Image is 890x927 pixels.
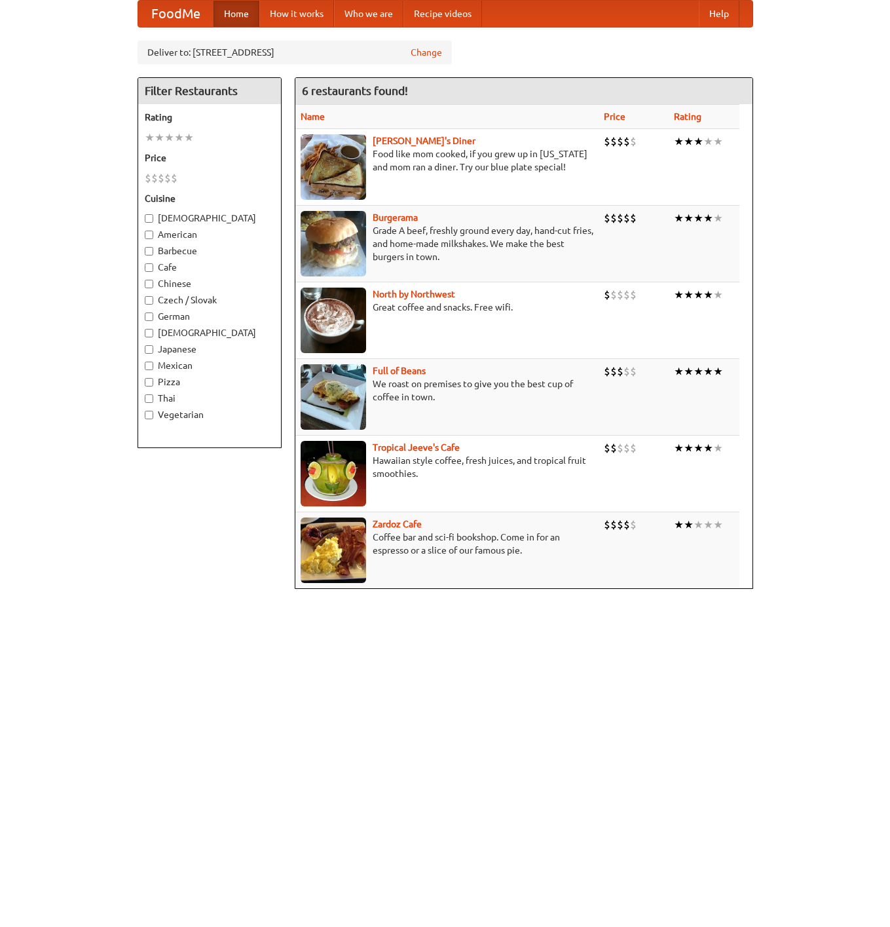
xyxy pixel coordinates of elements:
[694,134,703,149] li: ★
[617,441,623,455] li: $
[145,296,153,305] input: Czech / Slovak
[630,441,637,455] li: $
[145,293,274,307] label: Czech / Slovak
[617,134,623,149] li: $
[713,441,723,455] li: ★
[623,134,630,149] li: $
[184,130,194,145] li: ★
[610,518,617,532] li: $
[684,518,694,532] li: ★
[411,46,442,59] a: Change
[145,212,274,225] label: [DEMOGRAPHIC_DATA]
[703,518,713,532] li: ★
[301,211,366,276] img: burgerama.jpg
[630,364,637,379] li: $
[674,288,684,302] li: ★
[145,375,274,388] label: Pizza
[604,111,625,122] a: Price
[164,130,174,145] li: ★
[694,441,703,455] li: ★
[604,288,610,302] li: $
[301,364,366,430] img: beans.jpg
[630,211,637,225] li: $
[684,134,694,149] li: ★
[145,214,153,223] input: [DEMOGRAPHIC_DATA]
[713,364,723,379] li: ★
[610,364,617,379] li: $
[301,377,593,404] p: We roast on premises to give you the best cup of coffee in town.
[145,362,153,370] input: Mexican
[145,312,153,321] input: German
[610,211,617,225] li: $
[145,244,274,257] label: Barbecue
[138,41,452,64] div: Deliver to: [STREET_ADDRESS]
[138,1,213,27] a: FoodMe
[145,408,274,421] label: Vegetarian
[145,231,153,239] input: American
[145,130,155,145] li: ★
[145,343,274,356] label: Japanese
[373,212,418,223] b: Burgerama
[694,211,703,225] li: ★
[630,288,637,302] li: $
[684,211,694,225] li: ★
[373,289,455,299] a: North by Northwest
[373,136,475,146] b: [PERSON_NAME]'s Diner
[145,326,274,339] label: [DEMOGRAPHIC_DATA]
[623,364,630,379] li: $
[301,224,593,263] p: Grade A beef, freshly ground every day, hand-cut fries, and home-made milkshakes. We make the bes...
[623,288,630,302] li: $
[145,394,153,403] input: Thai
[703,441,713,455] li: ★
[684,288,694,302] li: ★
[623,518,630,532] li: $
[713,134,723,149] li: ★
[301,147,593,174] p: Food like mom cooked, if you grew up in [US_STATE] and mom ran a diner. Try our blue plate special!
[604,364,610,379] li: $
[145,228,274,241] label: American
[174,130,184,145] li: ★
[703,134,713,149] li: ★
[604,211,610,225] li: $
[155,130,164,145] li: ★
[684,364,694,379] li: ★
[674,441,684,455] li: ★
[403,1,482,27] a: Recipe videos
[699,1,739,27] a: Help
[301,111,325,122] a: Name
[145,263,153,272] input: Cafe
[713,518,723,532] li: ★
[301,441,366,506] img: jeeves.jpg
[674,211,684,225] li: ★
[630,134,637,149] li: $
[145,280,153,288] input: Chinese
[373,366,426,376] a: Full of Beans
[674,518,684,532] li: ★
[145,310,274,323] label: German
[674,111,701,122] a: Rating
[604,441,610,455] li: $
[713,211,723,225] li: ★
[617,364,623,379] li: $
[145,359,274,372] label: Mexican
[610,441,617,455] li: $
[145,345,153,354] input: Japanese
[373,519,422,529] a: Zardoz Cafe
[684,441,694,455] li: ★
[694,364,703,379] li: ★
[610,288,617,302] li: $
[703,364,713,379] li: ★
[604,518,610,532] li: $
[145,261,274,274] label: Cafe
[145,151,274,164] h5: Price
[301,454,593,480] p: Hawaiian style coffee, fresh juices, and tropical fruit smoothies.
[610,134,617,149] li: $
[145,192,274,205] h5: Cuisine
[617,518,623,532] li: $
[145,171,151,185] li: $
[373,442,460,453] a: Tropical Jeeve's Cafe
[301,301,593,314] p: Great coffee and snacks. Free wifi.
